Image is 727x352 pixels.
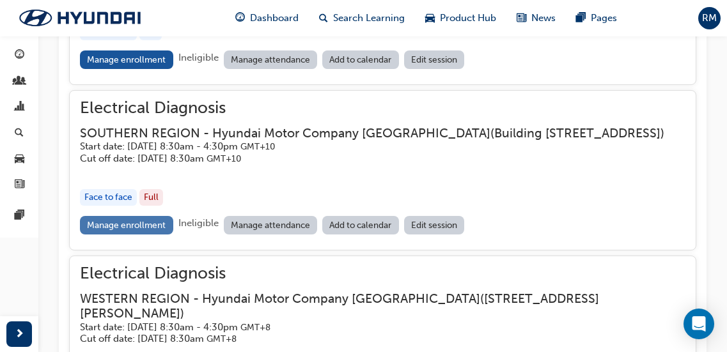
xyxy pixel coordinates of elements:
[80,126,664,141] h3: SOUTHERN REGION - Hyundai Motor Company [GEOGRAPHIC_DATA] ( Building [STREET_ADDRESS] )
[15,153,24,165] span: car-icon
[250,11,299,26] span: Dashboard
[698,7,721,29] button: RM
[506,5,566,31] a: news-iconNews
[225,5,309,31] a: guage-iconDashboard
[207,153,241,164] span: Australian Eastern Standard Time GMT+10
[80,216,173,234] a: Manage enrollment
[591,11,617,26] span: Pages
[576,10,586,26] span: pages-icon
[80,153,664,165] h5: Cut off date: [DATE] 8:30am
[80,50,173,69] a: Manage enrollment
[309,5,415,31] a: search-iconSearch Learning
[15,210,24,222] span: pages-icon
[224,216,318,234] a: Manage attendance
[80,189,137,206] div: Face to face
[80,291,665,321] h3: WESTERN REGION - Hyundai Motor Company [GEOGRAPHIC_DATA] ( [STREET_ADDRESS][PERSON_NAME] )
[15,326,24,342] span: next-icon
[15,50,24,61] span: guage-icon
[415,5,506,31] a: car-iconProduct Hub
[178,52,219,63] span: Ineligible
[702,11,717,26] span: RM
[322,216,399,234] a: Add to calendar
[440,11,496,26] span: Product Hub
[531,11,556,26] span: News
[80,101,685,116] span: Electrical Diagnosis
[15,128,24,139] span: search-icon
[80,321,665,333] h5: Start date: [DATE] 8:30am - 4:30pm
[80,333,665,345] h5: Cut off date: [DATE] 8:30am
[80,101,685,240] button: Electrical DiagnosisSOUTHERN REGION - Hyundai Motor Company [GEOGRAPHIC_DATA](Building [STREET_AD...
[404,50,465,69] a: Edit session
[517,10,526,26] span: news-icon
[15,76,24,88] span: people-icon
[240,322,270,333] span: Australian Western Standard Time GMT+8
[178,217,219,229] span: Ineligible
[235,10,245,26] span: guage-icon
[684,309,714,339] div: Open Intercom Messenger
[80,141,664,153] h5: Start date: [DATE] 8:30am - 4:30pm
[333,11,405,26] span: Search Learning
[80,266,685,281] span: Electrical Diagnosis
[6,4,153,31] img: Trak
[322,50,399,69] a: Add to calendar
[207,333,237,344] span: Australian Western Standard Time GMT+8
[319,10,328,26] span: search-icon
[566,5,627,31] a: pages-iconPages
[15,180,24,191] span: news-icon
[240,141,275,152] span: Australian Eastern Standard Time GMT+10
[15,102,24,113] span: chart-icon
[404,216,465,234] a: Edit session
[224,50,318,69] a: Manage attendance
[139,189,163,206] div: Full
[425,10,435,26] span: car-icon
